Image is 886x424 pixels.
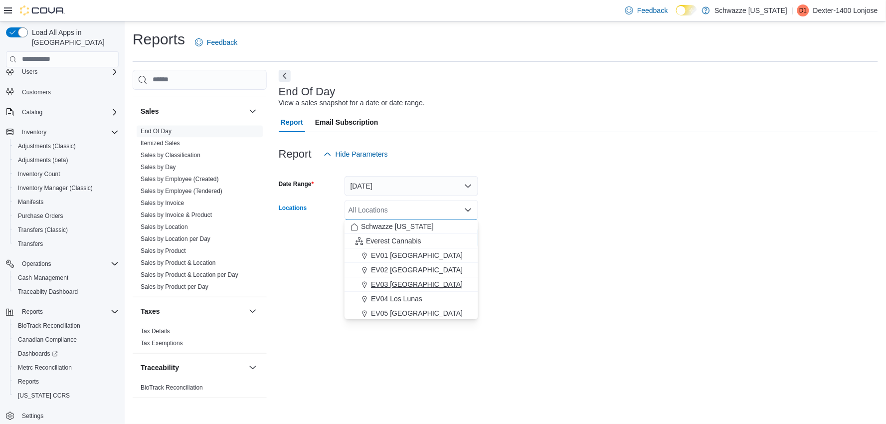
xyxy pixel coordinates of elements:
span: End Of Day [141,127,172,135]
button: EV05 [GEOGRAPHIC_DATA] [345,306,478,321]
button: Reports [10,375,123,389]
button: Inventory Count [10,167,123,181]
span: Operations [22,260,51,268]
a: Customers [18,86,55,98]
h1: Reports [133,29,185,49]
span: Inventory Count [18,170,60,178]
span: EV05 [GEOGRAPHIC_DATA] [371,308,463,318]
p: Schwazze [US_STATE] [715,4,788,16]
a: Transfers [14,238,47,250]
span: Customers [18,86,119,98]
a: End Of Day [141,128,172,135]
span: Traceabilty Dashboard [14,286,119,298]
h3: Taxes [141,306,160,316]
button: Traceabilty Dashboard [10,285,123,299]
a: Adjustments (beta) [14,154,72,166]
span: Itemized Sales [141,139,180,147]
span: Operations [18,258,119,270]
a: Adjustments (Classic) [14,140,80,152]
button: Reports [18,306,47,318]
span: Cash Management [14,272,119,284]
button: BioTrack Reconciliation [10,319,123,333]
span: Settings [22,412,43,420]
h3: End Of Day [279,86,336,98]
span: Feedback [637,5,668,15]
span: Everest Cannabis [366,236,421,246]
button: Reports [2,305,123,319]
div: Traceability [133,382,267,398]
button: Purchase Orders [10,209,123,223]
span: Settings [18,410,119,422]
a: BioTrack Reconciliation [141,384,203,391]
img: Cova [20,5,65,15]
span: Cash Management [18,274,68,282]
span: Inventory Manager (Classic) [14,182,119,194]
button: Sales [141,106,245,116]
span: EV03 [GEOGRAPHIC_DATA] [371,279,463,289]
span: Adjustments (Classic) [14,140,119,152]
button: Inventory [2,125,123,139]
span: Metrc Reconciliation [14,362,119,374]
span: Transfers [18,240,43,248]
button: Adjustments (beta) [10,153,123,167]
span: BioTrack Reconciliation [14,320,119,332]
span: Inventory Manager (Classic) [18,184,93,192]
a: Tax Details [141,328,170,335]
span: Reports [22,308,43,316]
span: Inventory Count [14,168,119,180]
input: Dark Mode [676,5,697,15]
a: Products to Archive [141,83,192,90]
button: Next [279,70,291,82]
span: Sales by Classification [141,151,200,159]
button: Sales [247,105,259,117]
button: Transfers [10,237,123,251]
button: Cash Management [10,271,123,285]
span: Tax Details [141,327,170,335]
span: Reports [18,378,39,386]
button: [DATE] [345,176,478,196]
a: Feedback [191,32,241,52]
span: Purchase Orders [18,212,63,220]
span: Users [18,66,119,78]
span: Catalog [22,108,42,116]
button: EV03 [GEOGRAPHIC_DATA] [345,277,478,292]
span: EV01 [GEOGRAPHIC_DATA] [371,250,463,260]
span: Sales by Product [141,247,186,255]
span: Email Subscription [315,112,378,132]
button: EV02 [GEOGRAPHIC_DATA] [345,263,478,277]
span: Reports [14,376,119,388]
span: [US_STATE] CCRS [18,392,70,400]
span: Transfers (Classic) [18,226,68,234]
a: Sales by Invoice & Product [141,212,212,218]
p: Dexter-1400 Lonjose [813,4,878,16]
span: BioTrack Reconciliation [18,322,80,330]
span: Users [22,68,37,76]
a: Dashboards [14,348,62,360]
span: Adjustments (Classic) [18,142,76,150]
label: Date Range [279,180,314,188]
span: Inventory [18,126,119,138]
a: [US_STATE] CCRS [14,390,74,402]
span: EV04 Los Lunas [371,294,422,304]
span: Report [281,112,303,132]
h3: Report [279,148,312,160]
button: Settings [2,409,123,423]
button: Close list of options [464,206,472,214]
button: Operations [2,257,123,271]
button: Catalog [2,105,123,119]
a: Feedback [621,0,672,20]
div: View a sales snapshot for a date or date range. [279,98,425,108]
span: EV02 [GEOGRAPHIC_DATA] [371,265,463,275]
span: Purchase Orders [14,210,119,222]
a: Reports [14,376,43,388]
button: Adjustments (Classic) [10,139,123,153]
div: Dexter-1400 Lonjose [797,4,809,16]
button: Users [2,65,123,79]
button: Catalog [18,106,46,118]
button: Users [18,66,41,78]
button: Transfers (Classic) [10,223,123,237]
span: Transfers [14,238,119,250]
button: Metrc Reconciliation [10,361,123,375]
span: Reports [18,306,119,318]
button: Taxes [141,306,245,316]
